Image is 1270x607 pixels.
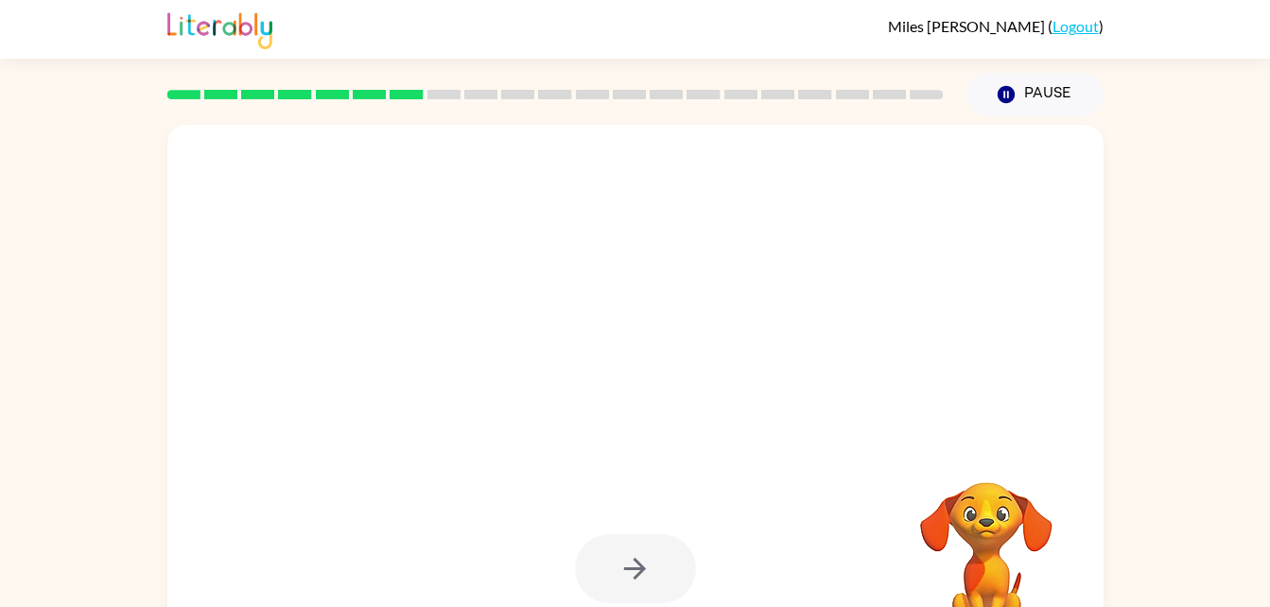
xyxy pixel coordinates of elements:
button: Pause [966,73,1104,116]
span: Miles [PERSON_NAME] [888,17,1048,35]
div: ( ) [888,17,1104,35]
img: Literably [167,8,272,49]
a: Logout [1053,17,1099,35]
